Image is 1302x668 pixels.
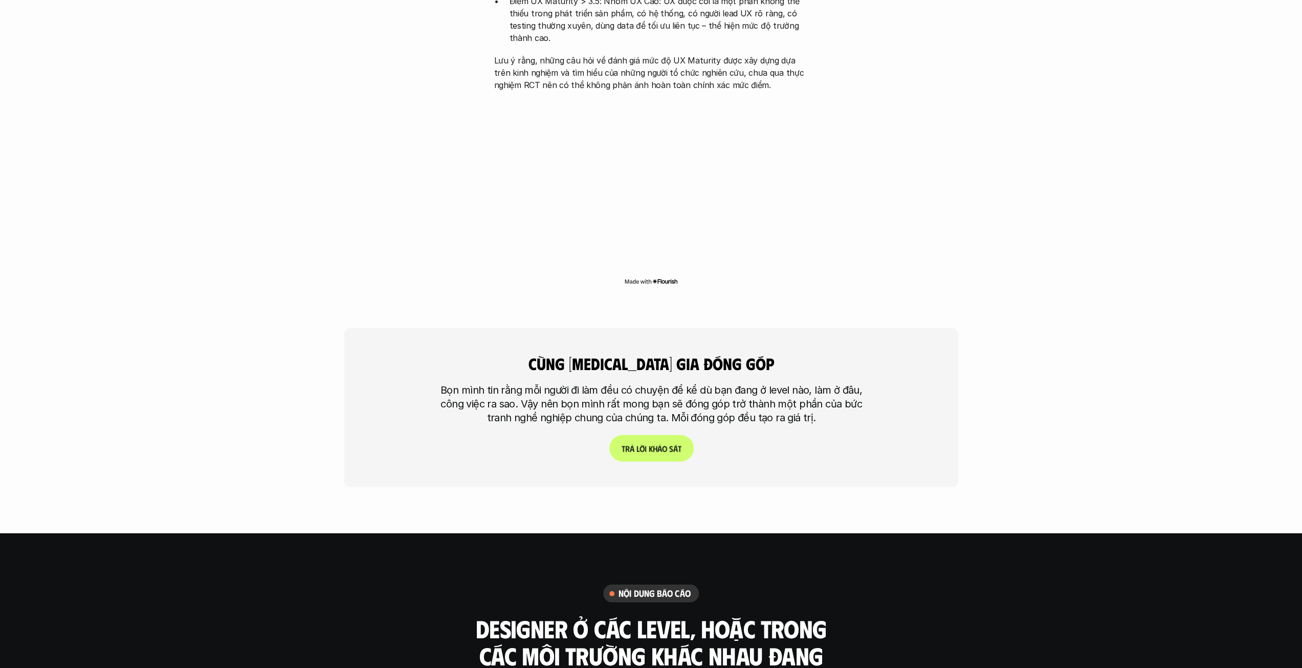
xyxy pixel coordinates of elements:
[625,444,629,454] span: r
[624,277,678,286] img: Made with Flourish
[621,444,625,454] span: T
[644,444,646,454] span: i
[661,444,667,454] span: o
[485,354,818,373] h4: cùng [MEDICAL_DATA] gia đóng góp
[673,444,677,454] span: á
[657,444,661,454] span: ả
[636,444,639,454] span: l
[609,435,693,462] a: Trảlờikhảosát
[434,383,869,425] p: Bọn mình tin rằng mỗi người đi làm đều có chuyện để kể dù bạn đang ở level nào, làm ở đâu, công v...
[648,444,652,454] span: k
[485,96,818,275] iframe: Interactive or visual content
[677,444,681,454] span: t
[619,588,691,599] h6: nội dung báo cáo
[639,444,644,454] span: ờ
[669,444,673,454] span: s
[652,444,657,454] span: h
[629,444,634,454] span: ả
[494,54,808,91] p: Lưu ý rằng, những câu hỏi về đánh giá mức độ UX Maturity được xây dựng dựa trên kinh nghiệm và tì...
